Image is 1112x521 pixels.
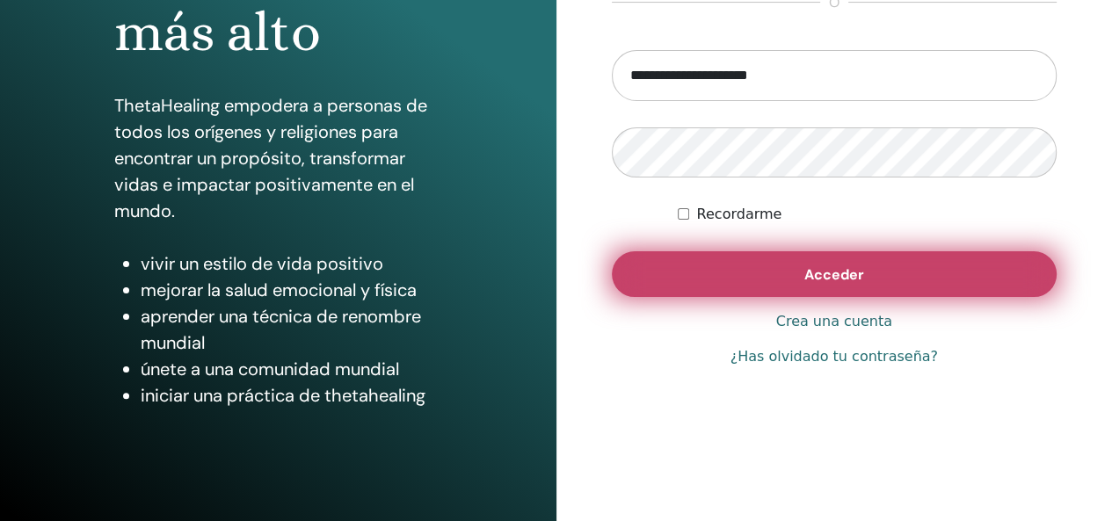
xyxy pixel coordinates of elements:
span: Acceder [804,265,864,284]
a: Crea una cuenta [776,311,892,332]
li: aprender una técnica de renombre mundial [141,303,441,356]
button: Acceder [612,251,1057,297]
a: ¿Has olvidado tu contraseña? [730,346,938,367]
li: únete a una comunidad mundial [141,356,441,382]
li: iniciar una práctica de thetahealing [141,382,441,409]
li: vivir un estilo de vida positivo [141,250,441,277]
div: Mantenerme autenticado indefinidamente o hasta cerrar la sesión manualmente [678,204,1057,225]
li: mejorar la salud emocional y física [141,277,441,303]
p: ThetaHealing empodera a personas de todos los orígenes y religiones para encontrar un propósito, ... [114,92,441,224]
label: Recordarme [696,204,781,225]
